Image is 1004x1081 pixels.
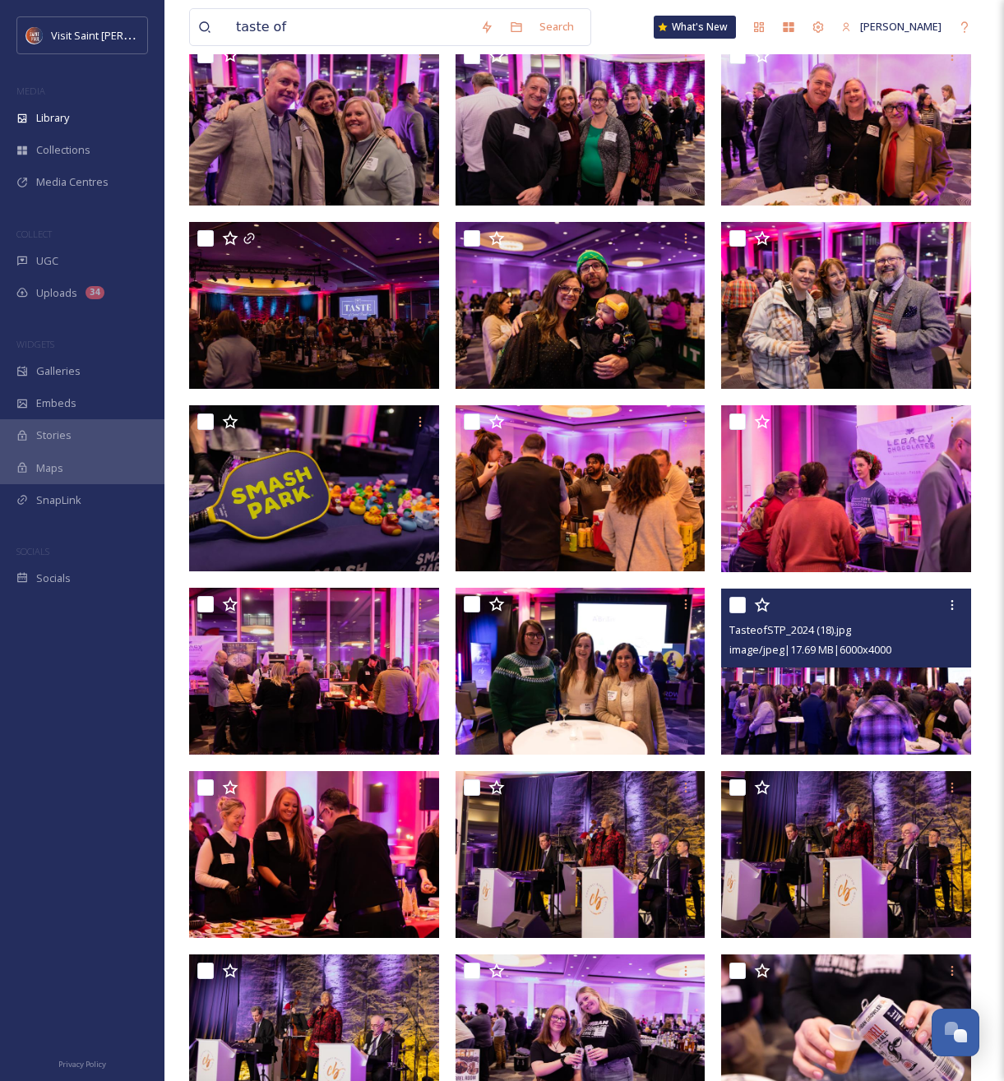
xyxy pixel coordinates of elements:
[189,588,439,755] img: TasteofSTP_2024 (20).jpg
[16,338,54,350] span: WIDGETS
[456,405,706,572] img: TasteofSTP_2024 (22).jpg
[833,11,950,43] a: [PERSON_NAME]
[531,11,582,43] div: Search
[189,39,439,206] img: TasteofSTP_2024 (1).jpg
[36,492,81,508] span: SnapLink
[721,222,971,389] img: TasteofSTP_2024 (24).jpg
[36,285,77,301] span: Uploads
[36,571,71,586] span: Socials
[36,395,76,411] span: Embeds
[729,642,891,657] span: image/jpeg | 17.69 MB | 6000 x 4000
[721,771,971,938] img: TasteofSTP_2024 (15).jpg
[228,9,472,45] input: Search your library
[189,222,439,389] img: TasteofSTP_2024 (26).jpg
[36,110,69,126] span: Library
[86,286,104,299] div: 34
[721,405,971,572] img: TasteofSTP_2024 (21).jpg
[456,39,706,206] img: TasteofSTP_2024 (28).jpg
[189,771,439,938] img: TasteofSTP_2024 (17).jpg
[36,427,72,443] span: Stories
[456,588,706,755] img: TasteofSTP_2024 (19).jpg
[36,174,109,190] span: Media Centres
[860,19,942,34] span: [PERSON_NAME]
[16,85,45,97] span: MEDIA
[26,27,43,44] img: Visit%20Saint%20Paul%20Updated%20Profile%20Image.jpg
[456,771,706,938] img: TasteofSTP_2024 (16).jpg
[721,39,971,206] img: TasteofSTP_2024 (27).jpg
[932,1009,979,1056] button: Open Chat
[58,1053,106,1073] a: Privacy Policy
[729,622,851,637] span: TasteofSTP_2024 (18).jpg
[58,1059,106,1069] span: Privacy Policy
[189,405,439,572] img: TasteofSTP_2024 (23).jpg
[36,460,63,476] span: Maps
[16,545,49,557] span: SOCIALS
[36,142,90,158] span: Collections
[721,588,971,755] img: TasteofSTP_2024 (18).jpg
[654,16,736,39] a: What's New
[16,228,52,240] span: COLLECT
[456,222,706,389] img: TasteofSTP_2024 (25).jpg
[51,27,183,43] span: Visit Saint [PERSON_NAME]
[36,363,81,379] span: Galleries
[36,253,58,269] span: UGC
